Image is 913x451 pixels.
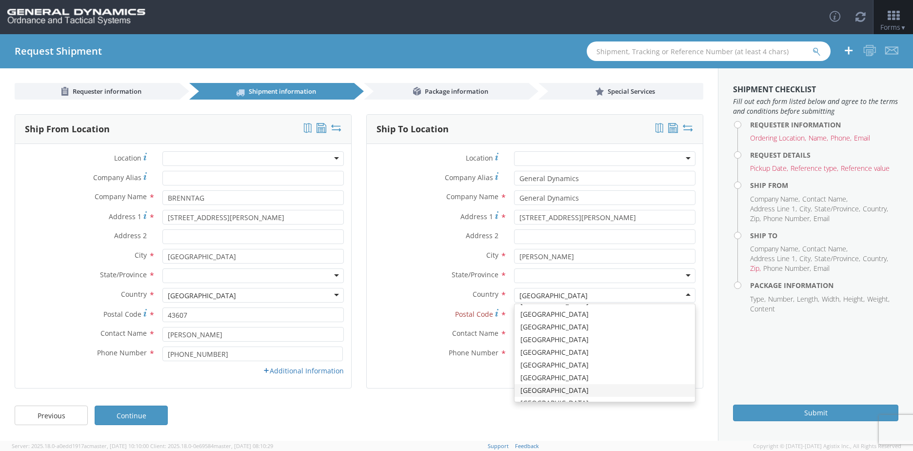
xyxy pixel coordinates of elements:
li: Ordering Location [750,133,806,143]
div: [GEOGRAPHIC_DATA] [168,291,236,301]
li: Zip [750,214,761,224]
span: Address 1 [460,212,493,221]
h3: Shipment Checklist [733,85,898,94]
div: [GEOGRAPHIC_DATA] [515,384,695,397]
li: Content [750,304,775,314]
div: [GEOGRAPHIC_DATA] [515,359,695,371]
span: City [486,250,498,260]
span: Shipment information [249,87,316,96]
div: [GEOGRAPHIC_DATA] [515,371,695,384]
div: [GEOGRAPHIC_DATA] [515,333,695,346]
li: Email [854,133,870,143]
span: Postal Code [103,309,141,319]
h4: Request Shipment [15,46,102,57]
a: Special Services [538,83,703,100]
span: Forms [880,22,906,32]
h3: Ship To Location [377,124,449,134]
li: City [799,204,812,214]
a: Previous [15,406,88,425]
h4: Package Information [750,282,898,289]
li: State/Province [814,254,860,264]
li: Weight [867,294,890,304]
li: Contact Name [802,244,848,254]
li: Name [809,133,828,143]
a: Additional Information [263,366,344,375]
span: Postal Code [455,309,493,319]
div: [GEOGRAPHIC_DATA] [515,397,695,410]
span: Address 1 [109,212,141,221]
li: City [799,254,812,264]
span: Contact Name [452,328,498,338]
h3: Ship From Location [25,124,110,134]
span: Company Name [446,192,498,201]
li: Phone [831,133,852,143]
a: Feedback [515,442,539,450]
span: ▼ [900,23,906,32]
li: Height [843,294,865,304]
span: Phone Number [97,348,147,357]
span: Requester information [73,87,141,96]
li: Number [768,294,794,304]
span: Country [121,289,147,299]
span: State/Province [100,270,147,279]
div: [GEOGRAPHIC_DATA] [515,321,695,333]
button: Submit [733,405,898,421]
span: Special Services [608,87,655,96]
h4: Ship From [750,182,898,189]
a: Package information [364,83,529,100]
a: Shipment information [189,83,354,100]
div: [GEOGRAPHIC_DATA] [515,308,695,321]
span: Fill out each form listed below and agree to the terms and conditions before submitting [733,97,898,116]
li: Email [814,264,830,273]
li: Type [750,294,766,304]
a: Support [488,442,509,450]
li: Address Line 1 [750,204,797,214]
span: Company Alias [445,173,493,182]
li: Country [863,254,888,264]
input: Shipment, Tracking or Reference Number (at least 4 chars) [587,41,831,61]
a: Requester information [15,83,179,100]
h4: Ship To [750,232,898,239]
li: Company Name [750,194,800,204]
img: gd-ots-0c3321f2eb4c994f95cb.png [7,9,145,25]
span: Server: 2025.18.0-a0edd1917ac [12,442,149,450]
li: Phone Number [763,214,811,224]
span: Phone Number [449,348,498,357]
div: [GEOGRAPHIC_DATA] [519,291,588,301]
li: State/Province [814,204,860,214]
li: Reference value [841,164,890,173]
span: Address 2 [114,231,147,240]
span: Location [466,153,493,163]
li: Address Line 1 [750,254,797,264]
li: Country [863,204,888,214]
a: Continue [95,406,168,425]
span: Copyright © [DATE]-[DATE] Agistix Inc., All Rights Reserved [753,442,901,450]
span: Country [473,289,498,299]
span: master, [DATE] 10:10:00 [89,442,149,450]
li: Phone Number [763,264,811,273]
span: Client: 2025.18.0-0e69584 [150,442,273,450]
li: Zip [750,264,761,273]
span: Contact Name [100,328,147,338]
li: Company Name [750,244,800,254]
li: Length [797,294,819,304]
li: Pickup Date [750,164,788,173]
h4: Request Details [750,151,898,159]
span: Address 2 [466,231,498,240]
h4: Requester Information [750,121,898,128]
li: Reference type [791,164,838,173]
li: Width [822,294,841,304]
li: Contact Name [802,194,848,204]
span: Location [114,153,141,163]
span: Company Alias [93,173,141,182]
span: Package information [425,87,488,96]
span: State/Province [452,270,498,279]
span: Company Name [95,192,147,201]
span: City [135,250,147,260]
li: Email [814,214,830,224]
span: master, [DATE] 08:10:29 [214,442,273,450]
div: [GEOGRAPHIC_DATA] [515,346,695,359]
